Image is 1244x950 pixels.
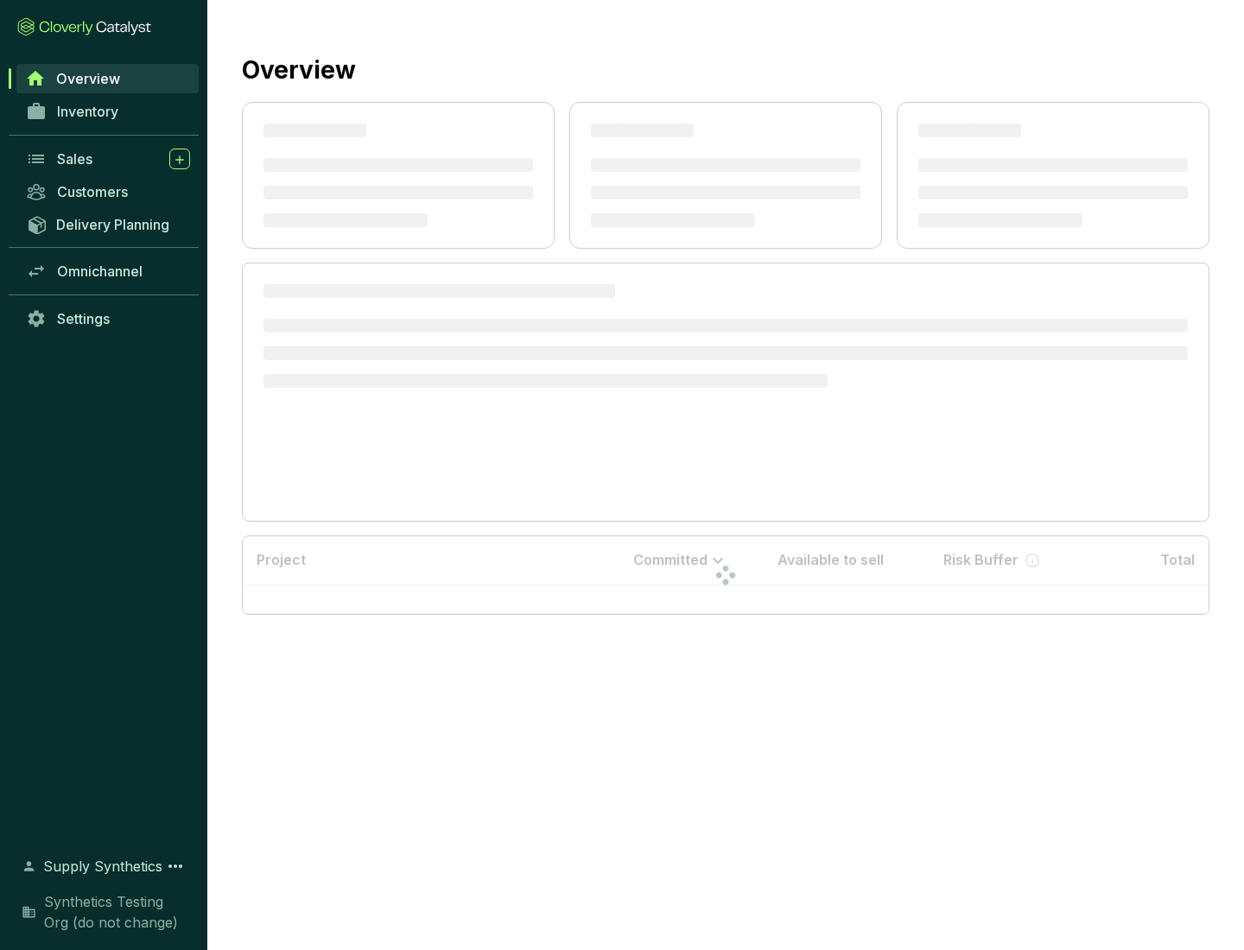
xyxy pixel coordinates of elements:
a: Omnichannel [17,256,199,286]
span: Sales [57,150,92,168]
span: Synthetics Testing Org (do not change) [44,891,190,933]
span: Customers [57,183,128,200]
a: Delivery Planning [17,210,199,238]
a: Sales [17,144,199,174]
span: Inventory [57,103,118,120]
span: Settings [57,310,110,327]
a: Customers [17,177,199,206]
a: Inventory [17,97,199,126]
span: Omnichannel [57,263,143,280]
span: Overview [56,70,120,87]
a: Overview [16,64,199,93]
span: Supply Synthetics [43,856,162,877]
a: Settings [17,304,199,333]
span: Delivery Planning [56,216,169,233]
h2: Overview [242,52,356,88]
